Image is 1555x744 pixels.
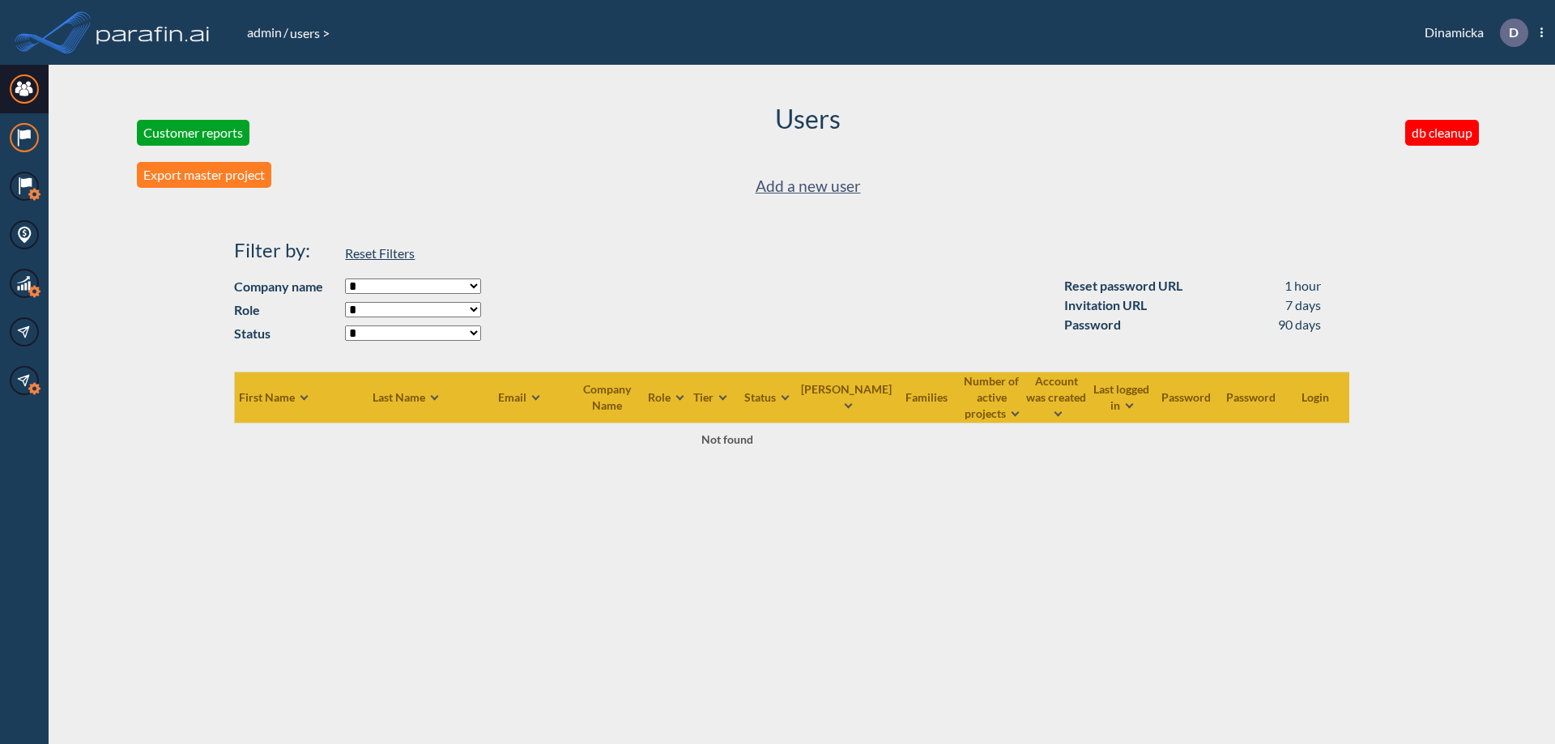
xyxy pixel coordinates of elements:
[372,372,469,423] th: Last Name
[1509,25,1519,40] p: D
[687,372,735,423] th: Tier
[1285,295,1321,315] div: 7 days
[1400,19,1543,47] div: Dinamicka
[1025,372,1090,423] th: Account was created
[896,372,961,423] th: Families
[1220,372,1284,423] th: Password
[1405,120,1479,146] button: db cleanup
[245,24,283,40] a: admin
[735,372,800,423] th: Status
[469,372,570,423] th: Email
[756,173,861,200] a: Add a new user
[1284,276,1321,295] div: 1 hour
[345,245,415,261] span: Reset Filters
[234,277,338,296] strong: Company name
[775,104,841,134] h2: Users
[1284,372,1349,423] th: Login
[1064,276,1182,295] div: Reset password URL
[234,324,338,343] strong: Status
[288,25,331,40] span: users >
[234,372,372,423] th: First Name
[137,120,249,146] button: Customer reports
[234,239,338,262] h4: Filter by:
[234,300,338,320] strong: Role
[1278,315,1321,334] div: 90 days
[234,423,1220,455] td: Not found
[570,372,647,423] th: Company Name
[647,372,687,423] th: Role
[1090,372,1155,423] th: Last logged in
[800,372,896,423] th: [PERSON_NAME]
[1064,315,1121,334] div: Password
[245,23,288,42] li: /
[1155,372,1220,423] th: Password
[137,162,271,188] button: Export master project
[961,372,1025,423] th: Number of active projects
[93,16,213,49] img: logo
[1064,295,1147,315] div: Invitation URL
